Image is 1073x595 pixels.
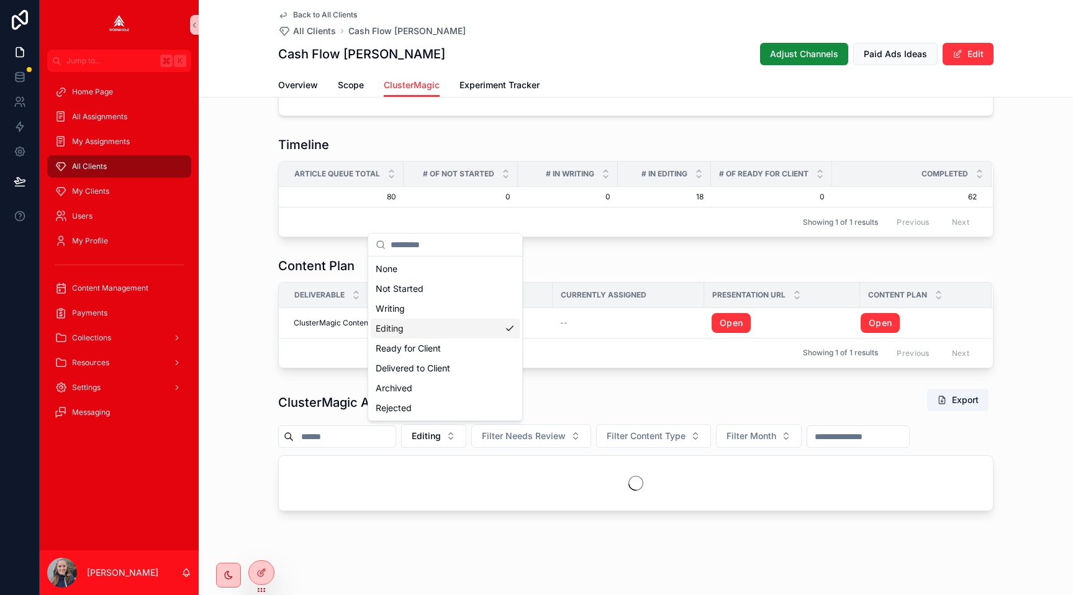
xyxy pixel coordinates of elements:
span: Showing 1 of 1 results [803,217,878,227]
a: Messaging [47,401,191,424]
span: 62 [833,192,977,202]
button: Select Button [596,424,711,448]
span: Payments [72,308,107,318]
a: My Assignments [47,130,191,153]
a: Open [712,313,751,333]
span: K [175,56,185,66]
span: -- [560,318,568,328]
span: # of Not Started [423,169,494,179]
span: Back to All Clients [293,10,357,20]
h1: Content Plan [278,257,355,275]
a: My Profile [47,230,191,252]
button: Paid Ads Ideas [853,43,938,65]
div: Delivered to Client [371,358,520,378]
span: Overview [278,79,318,91]
span: Scope [338,79,364,91]
span: 18 [625,192,704,202]
a: All Clients [47,155,191,178]
a: Content Management [47,277,191,299]
h1: ClusterMagic Assignments [278,394,438,411]
span: Home Page [72,87,113,97]
span: Filter Content Type [607,430,686,442]
div: scrollable content [40,72,199,440]
span: My Clients [72,186,109,196]
span: Resources [72,358,109,368]
span: Users [72,211,93,221]
a: Users [47,205,191,227]
h1: Timeline [278,136,329,153]
a: Open [712,313,853,333]
span: 0 [411,192,510,202]
div: Suggestions [368,257,522,420]
span: Presentation URL [712,290,786,300]
a: Payments [47,302,191,324]
div: Not Started [371,279,520,299]
span: Showing 1 of 1 results [803,348,878,358]
div: Writing [371,299,520,319]
a: All Assignments [47,106,191,128]
span: Experiment Tracker [460,79,540,91]
span: All Clients [72,161,107,171]
div: Rejected [371,398,520,418]
a: Scope [338,74,364,99]
span: Jump to... [66,56,155,66]
a: Back to All Clients [278,10,357,20]
a: My Clients [47,180,191,202]
a: -- [560,318,697,328]
a: Resources [47,352,191,374]
a: Experiment Tracker [460,74,540,99]
a: Overview [278,74,318,99]
span: ClusterMagic [384,79,440,91]
span: # in Editing [641,169,687,179]
h1: Cash Flow [PERSON_NAME] [278,45,445,63]
a: Collections [47,327,191,349]
span: Completed [921,169,968,179]
span: Editing [412,430,441,442]
span: 0 [718,192,825,202]
button: Adjust Channels [760,43,848,65]
button: Select Button [716,424,802,448]
a: Settings [47,376,191,399]
button: Edit [943,43,994,65]
span: # of Ready for Client [719,169,808,179]
span: Article Queue Total [294,169,380,179]
div: None [371,259,520,279]
p: [PERSON_NAME] [87,566,158,579]
span: Paid Ads Ideas [864,48,927,60]
span: My Assignments [72,137,130,147]
span: 0 [525,192,610,202]
span: My Profile [72,236,108,246]
button: Jump to...K [47,50,191,72]
img: App logo [109,15,129,35]
span: Collections [72,333,111,343]
span: All Assignments [72,112,127,122]
a: ClusterMagic [384,74,440,98]
span: Currently Assigned [561,290,646,300]
button: Select Button [401,424,466,448]
div: Editing [371,319,520,338]
span: Settings [72,383,101,393]
span: # in Writing [546,169,594,179]
a: Open [861,313,977,333]
span: Deliverable [294,290,345,300]
a: ClusterMagic Content Plan [294,318,435,328]
span: Content Management [72,283,148,293]
button: Select Button [471,424,591,448]
span: Messaging [72,407,110,417]
span: Content Plan [868,290,927,300]
span: Filter Month [727,430,776,442]
a: All Clients [278,25,336,37]
button: Export [927,389,989,411]
span: Adjust Channels [770,48,838,60]
a: Open [861,313,900,333]
div: Ready for Client [371,338,520,358]
span: ClusterMagic Content Plan [294,318,388,328]
span: All Clients [293,25,336,37]
a: Home Page [47,81,191,103]
a: Cash Flow [PERSON_NAME] [348,25,466,37]
span: 80 [294,192,396,202]
span: Filter Needs Review [482,430,566,442]
div: Archived [371,378,520,398]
